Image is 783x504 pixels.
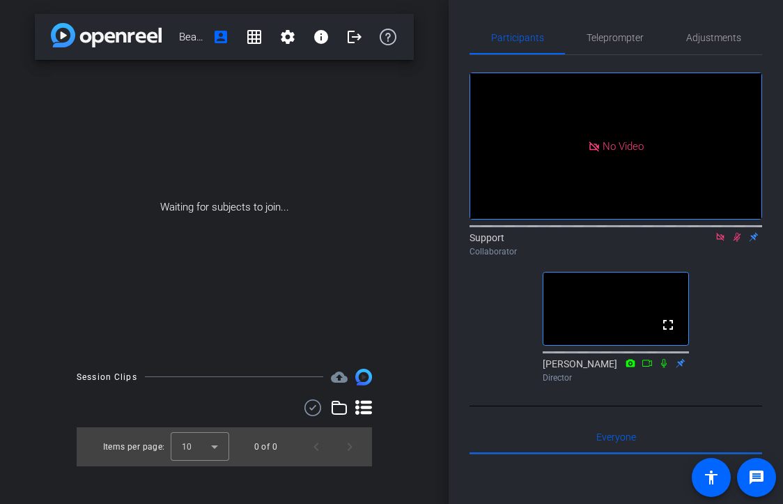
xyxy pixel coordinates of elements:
mat-icon: accessibility [703,469,720,486]
mat-icon: logout [346,29,363,45]
span: Teleprompter [587,33,644,43]
button: Next page [333,430,366,464]
span: Participants [491,33,544,43]
mat-icon: info [313,29,330,45]
div: [PERSON_NAME] [543,357,689,384]
span: Everyone [596,432,636,442]
span: Destinations for your clips [331,369,348,385]
img: app-logo [51,23,162,47]
div: Support [470,231,762,258]
mat-icon: grid_on [246,29,263,45]
div: Collaborator [470,245,762,258]
div: Waiting for subjects to join... [35,60,414,355]
span: Adjustments [686,33,741,43]
button: Previous page [300,430,333,464]
div: Items per page: [103,440,165,454]
div: Session Clips [77,370,137,384]
mat-icon: cloud_upload [331,369,348,385]
mat-icon: account_box [212,29,229,45]
mat-icon: settings [279,29,296,45]
img: Session clips [355,369,372,385]
mat-icon: message [748,469,765,486]
div: Director [543,372,689,384]
span: No Video [603,139,644,152]
mat-icon: fullscreen [660,316,676,333]
span: Beacon Recording (w/ [PERSON_NAME]) [179,23,204,51]
div: 0 of 0 [254,440,277,454]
